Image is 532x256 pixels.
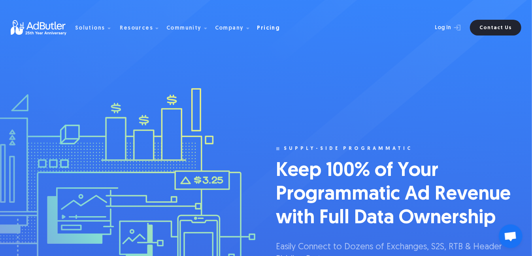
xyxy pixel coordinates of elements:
[120,26,153,31] div: Resources
[284,146,413,151] div: Supply-side programmatic
[166,26,202,31] div: Community
[257,26,280,31] div: Pricing
[257,24,287,31] a: Pricing
[499,224,523,248] a: Open chat
[215,26,244,31] div: Company
[276,159,513,230] h1: Keep 100% of Your Programmatic Ad Revenue with Full Data Ownership
[75,26,105,31] div: Solutions
[414,20,465,36] a: Log In
[470,20,521,36] a: Contact Us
